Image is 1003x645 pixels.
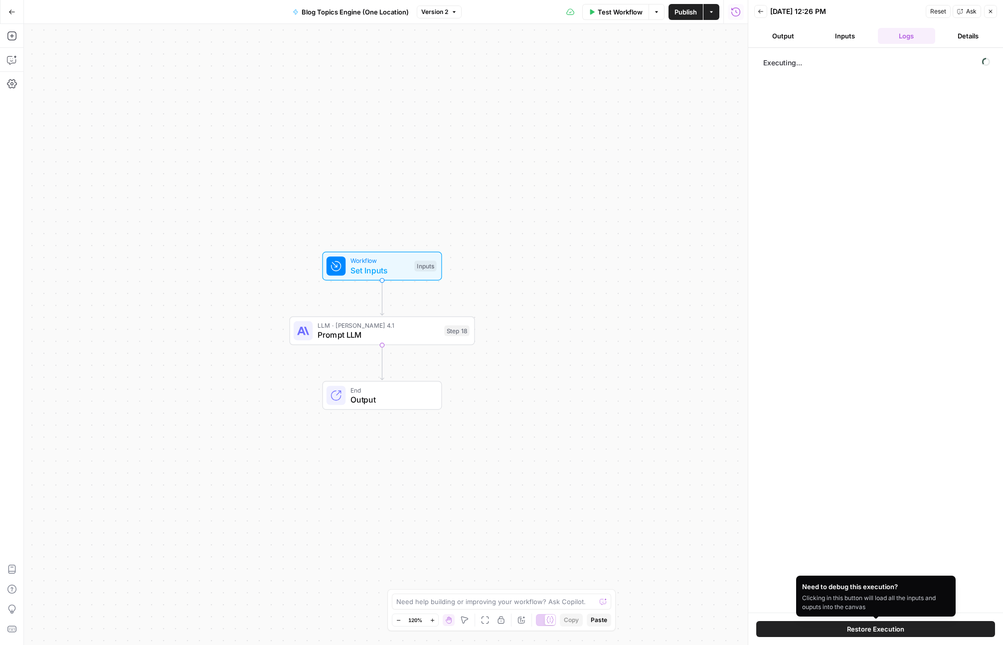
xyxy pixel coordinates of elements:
[380,345,384,380] g: Edge from step_18 to end
[756,621,995,637] button: Restore Execution
[939,28,997,44] button: Details
[802,582,950,592] div: Need to debug this execution?
[669,4,703,20] button: Publish
[417,5,462,18] button: Version 2
[350,264,410,276] span: Set Inputs
[408,616,422,624] span: 120%
[674,7,697,17] span: Publish
[878,28,936,44] button: Logs
[754,28,812,44] button: Output
[444,325,469,336] div: Step 18
[587,614,611,627] button: Paste
[802,594,950,612] div: Clicking in this button will load all the inputs and ouputs into the canvas
[560,614,583,627] button: Copy
[966,7,977,16] span: Ask
[380,280,384,315] g: Edge from start to step_18
[318,321,440,330] span: LLM · [PERSON_NAME] 4.1
[760,55,993,71] span: Executing...
[816,28,874,44] button: Inputs
[421,7,448,16] span: Version 2
[564,616,579,625] span: Copy
[414,261,436,272] div: Inputs
[350,394,432,406] span: Output
[350,256,410,265] span: Workflow
[926,5,951,18] button: Reset
[290,381,475,410] div: EndOutput
[591,616,607,625] span: Paste
[290,316,475,345] div: LLM · [PERSON_NAME] 4.1Prompt LLMStep 18
[290,252,475,281] div: WorkflowSet InputsInputs
[847,624,904,634] span: Restore Execution
[287,4,415,20] button: Blog Topics Engine (One Location)
[930,7,946,16] span: Reset
[302,7,409,17] span: Blog Topics Engine (One Location)
[598,7,643,17] span: Test Workflow
[350,385,432,395] span: End
[318,329,440,341] span: Prompt LLM
[582,4,649,20] button: Test Workflow
[953,5,981,18] button: Ask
